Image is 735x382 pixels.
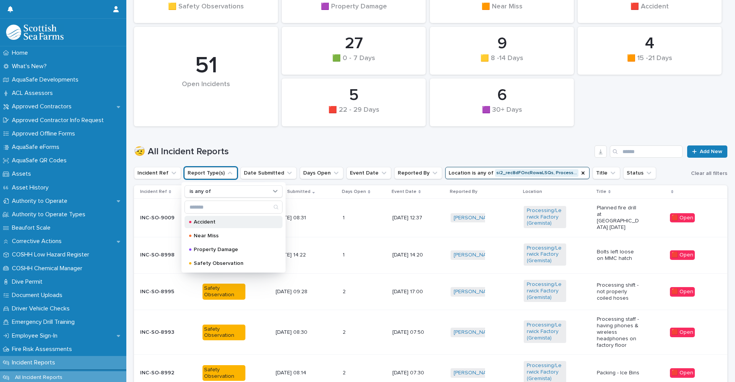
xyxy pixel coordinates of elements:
div: Open Incidents [147,80,265,104]
tr: INC-SO-8993Safety Observation[DATE] 08:3022 [DATE] 07:50[PERSON_NAME] Processing/Lerwick Factory ... [134,310,727,355]
div: 🟧 15 -21 Days [591,54,709,70]
p: 1 [343,250,346,258]
div: 9 [443,34,561,53]
p: Accident [194,219,270,225]
p: 2 [343,368,347,376]
h1: 🤕 All Incident Reports [134,146,591,157]
tr: INC-SO-8995Safety Observation[DATE] 09:2822 [DATE] 17:00[PERSON_NAME] Processing/Lerwick Factory ... [134,273,727,310]
p: [DATE] 07:30 [392,370,435,376]
div: 🟥 Open [670,213,695,223]
p: Authority to Operate [9,198,73,205]
a: [PERSON_NAME] [454,252,495,258]
p: Fire Risk Assessments [9,346,78,353]
p: COSHH Low Hazard Register [9,251,95,258]
p: 1 [343,213,346,221]
p: Incident Ref [140,188,167,196]
div: 🟥 Open [670,368,695,378]
div: Safety Observation [203,284,245,300]
span: Clear all filters [691,171,727,176]
p: Assets [9,170,37,178]
p: [DATE] 12:37 [392,215,435,221]
p: [DATE] 14:20 [392,252,435,258]
p: AquaSafe eForms [9,144,65,151]
button: Event Date [346,167,391,179]
button: Date Submitted [240,167,297,179]
span: Add New [700,149,722,154]
p: Days Open [342,188,366,196]
p: INC-SO-8995 [140,289,183,295]
div: 🟩 0 - 7 Days [295,54,413,70]
p: is any of [189,188,211,195]
input: Search [610,145,683,158]
a: [PERSON_NAME] [454,215,495,221]
p: Near Miss [194,233,270,238]
p: Event Date [392,188,416,196]
p: Location [523,188,542,196]
p: AquaSafe QR Codes [9,157,73,164]
p: Packing - Ice Bins [597,370,639,376]
p: [DATE] 14:22 [276,252,318,258]
p: Planned fire drill at [GEOGRAPHIC_DATA] [DATE] [597,205,639,230]
div: 27 [295,34,413,53]
button: Reported By [394,167,442,179]
p: Document Uploads [9,292,69,299]
p: INC-SO-8993 [140,329,183,336]
div: 5 [295,86,413,105]
p: Approved Contractors [9,103,78,110]
button: Days Open [300,167,343,179]
p: AquaSafe Developments [9,76,85,83]
a: Processing/Lerwick Factory (Gremista) [527,281,563,300]
p: Property Damage [194,247,270,252]
p: ACL Assessors [9,90,59,97]
img: bPIBxiqnSb2ggTQWdOVV [6,24,64,40]
a: Add New [687,145,727,158]
a: [PERSON_NAME] [454,370,495,376]
button: Incident Ref [134,167,181,179]
p: INC-SO-8992 [140,370,183,376]
p: Home [9,49,34,57]
input: Search [185,201,282,213]
p: Safety Observation [194,261,270,266]
p: 2 [343,287,347,295]
p: Date Submitted [275,188,310,196]
p: Beaufort Scale [9,224,57,232]
a: [PERSON_NAME] [454,329,495,336]
p: Employee Sign-In [9,332,64,340]
div: 4 [591,34,709,53]
p: Authority to Operate Types [9,211,91,218]
p: Reported By [450,188,477,196]
div: 🟧 Near Miss [443,3,561,19]
div: 🟥 22 - 29 Days [295,106,413,122]
a: [PERSON_NAME] [454,289,495,295]
button: Clear all filters [688,168,727,179]
a: Processing/Lerwick Factory (Gremista) [527,245,563,264]
div: 6 [443,86,561,105]
tr: INC-SO-8998Safety Observation[DATE] 14:2211 [DATE] 14:20[PERSON_NAME] Processing/Lerwick Factory ... [134,237,727,273]
div: 🟨 Safety Observations [147,3,265,19]
p: Bolts left loose on MMC hatch [597,249,639,262]
div: 🟥 Accident [591,3,709,19]
button: Title [593,167,620,179]
p: [DATE] 08:14 [276,370,318,376]
p: What's New? [9,63,53,70]
button: Location [445,167,590,179]
p: INC-SO-8998 [140,252,183,258]
div: 51 [147,52,265,80]
p: [DATE] 09:28 [276,289,318,295]
p: Dive Permit [9,278,49,286]
p: [DATE] 08:31 [276,215,318,221]
p: All Incident Reports [9,374,69,381]
p: [DATE] 07:50 [392,329,435,336]
p: [DATE] 17:00 [392,289,435,295]
div: Search [185,201,283,214]
a: Processing/Lerwick Factory (Gremista) [527,207,563,227]
p: Incident Reports [9,359,61,366]
div: 🟥 Open [670,250,695,260]
p: Corrective Actions [9,238,68,245]
p: Title [596,188,606,196]
p: Processing staff - having phones & wireless headphones on factory floor [597,316,639,348]
button: Status [623,167,656,179]
p: Emergency Drill Training [9,318,81,326]
p: INC-SO-9009 [140,215,183,221]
